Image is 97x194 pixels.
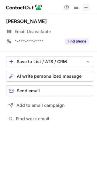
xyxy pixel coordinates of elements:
button: Reveal Button [65,38,89,44]
button: Send email [6,85,93,96]
div: Save to List / ATS / CRM [17,59,83,64]
button: Add to email campaign [6,100,93,111]
img: ContactOut v5.3.10 [6,4,43,11]
span: Find work email [16,116,91,121]
button: AI write personalized message [6,71,93,82]
button: save-profile-one-click [6,56,93,67]
span: Email Unavailable [15,29,51,34]
span: Add to email campaign [16,103,65,108]
button: Find work email [6,114,93,123]
span: Send email [17,88,40,93]
span: AI write personalized message [17,74,81,79]
div: [PERSON_NAME] [6,18,47,24]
